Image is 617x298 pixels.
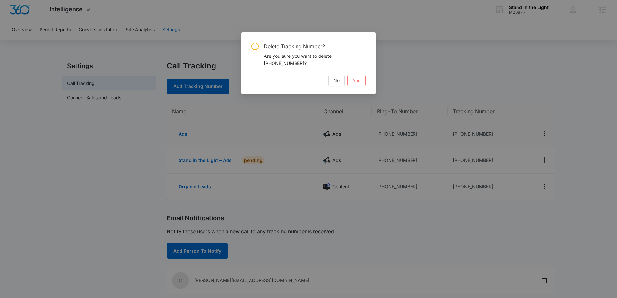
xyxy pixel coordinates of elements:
[264,53,366,67] div: Are you sure you want to delete [PHONE_NUMBER]?
[333,77,340,84] span: No
[264,43,366,50] span: Delete Tracking Number?
[328,75,345,86] button: No
[251,43,259,50] span: exclamation-circle
[347,75,366,86] button: Yes
[353,77,360,84] span: Yes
